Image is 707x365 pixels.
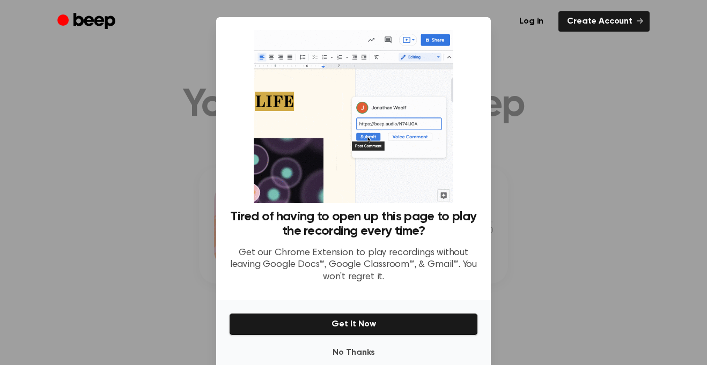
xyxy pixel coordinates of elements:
[254,30,453,203] img: Beep extension in action
[229,210,478,239] h3: Tired of having to open up this page to play the recording every time?
[511,11,552,32] a: Log in
[229,247,478,284] p: Get our Chrome Extension to play recordings without leaving Google Docs™, Google Classroom™, & Gm...
[229,313,478,336] button: Get It Now
[558,11,650,32] a: Create Account
[57,11,118,32] a: Beep
[229,342,478,363] button: No Thanks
